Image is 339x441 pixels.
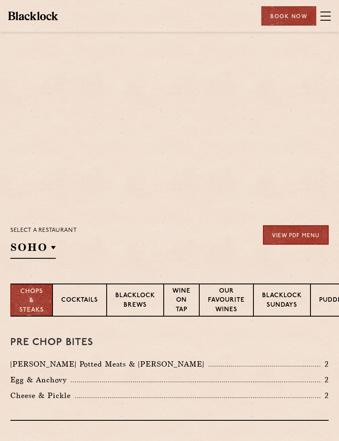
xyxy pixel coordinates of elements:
[10,225,77,236] p: Select a restaurant
[10,374,71,386] p: Egg & Anchovy
[115,291,155,311] p: Blacklock Brews
[262,291,302,311] p: Blacklock Sundays
[208,287,245,316] p: Our favourite wines
[8,12,58,20] img: BL_Textured_Logo-footer-cropped.svg
[172,287,191,316] p: Wine on Tap
[61,296,98,306] p: Cocktails
[10,240,56,259] h2: SOHO
[10,358,208,370] p: [PERSON_NAME] Potted Meats & [PERSON_NAME]
[261,6,316,26] div: Book Now
[19,287,44,315] p: Chops & Steaks
[10,390,75,401] p: Cheese & Pickle
[320,374,329,385] p: 2
[263,225,329,245] a: View PDF Menu
[10,337,329,348] h3: Pre Chop Bites
[320,390,329,401] p: 2
[320,359,329,369] p: 2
